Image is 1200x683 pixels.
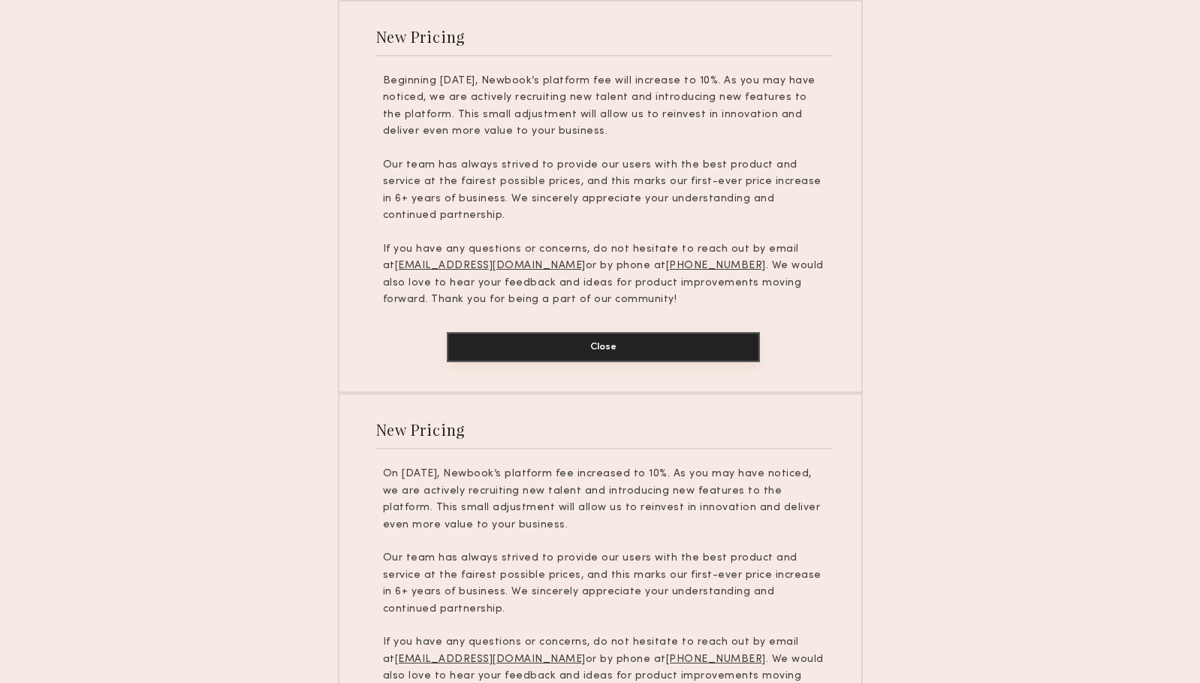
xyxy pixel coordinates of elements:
p: Beginning [DATE], Newbook’s platform fee will increase to 10%. As you may have noticed, we are ac... [383,73,825,141]
u: [PHONE_NUMBER] [666,654,766,664]
p: Our team has always strived to provide our users with the best product and service at the fairest... [383,550,825,618]
u: [EMAIL_ADDRESS][DOMAIN_NAME] [395,654,586,664]
u: [EMAIL_ADDRESS][DOMAIN_NAME] [395,261,586,270]
u: [PHONE_NUMBER] [666,261,766,270]
div: New Pricing [376,419,466,440]
p: On [DATE], Newbook’s platform fee increased to 10%. As you may have noticed, we are actively recr... [383,466,825,533]
div: New Pricing [376,26,466,47]
p: If you have any questions or concerns, do not hesitate to reach out by email at or by phone at . ... [383,241,825,309]
button: Close [447,332,760,362]
p: Our team has always strived to provide our users with the best product and service at the fairest... [383,157,825,225]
